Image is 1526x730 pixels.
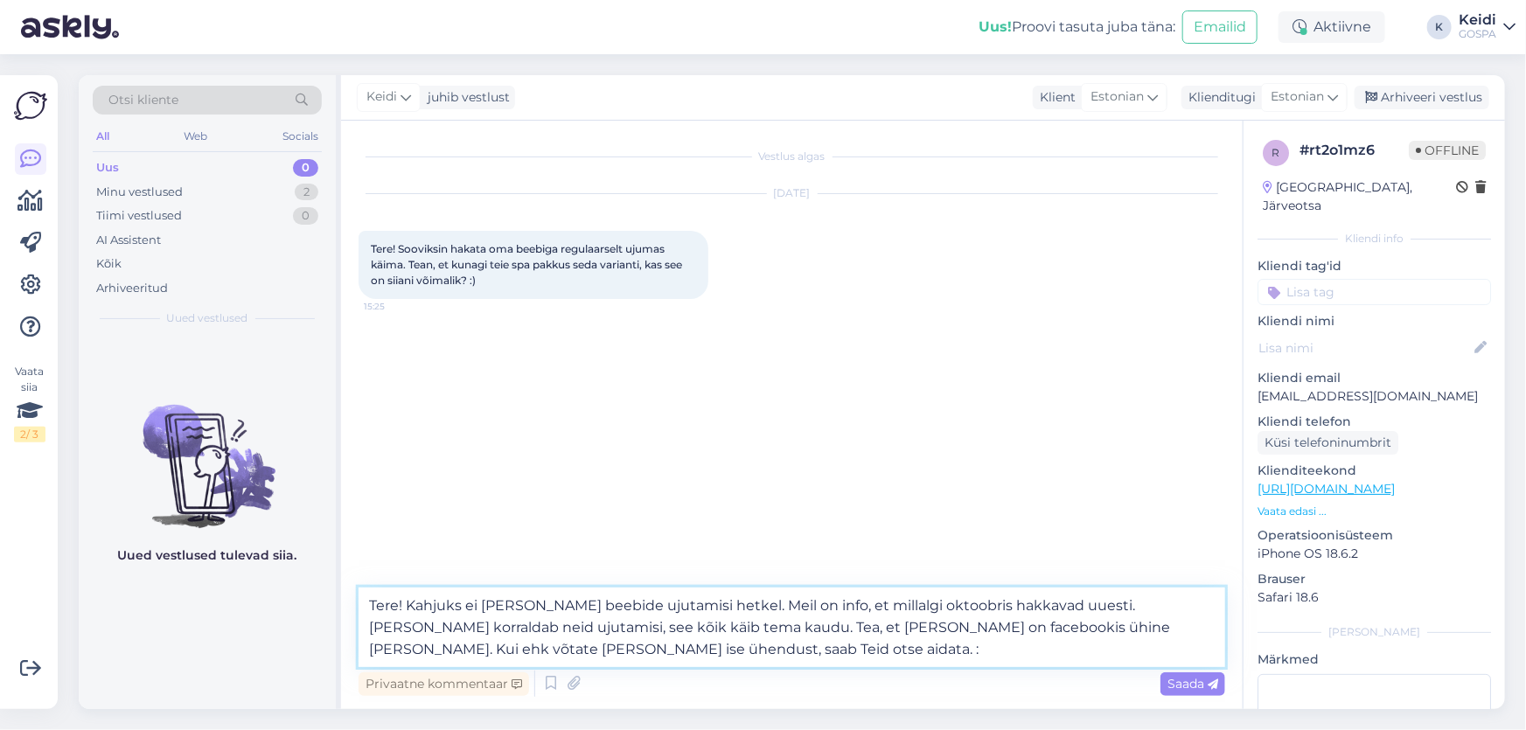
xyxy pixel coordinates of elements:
img: No chats [79,373,336,531]
span: r [1272,146,1280,159]
div: Arhiveeri vestlus [1355,86,1489,109]
div: Kõik [96,255,122,273]
div: Vaata siia [14,364,45,442]
p: Safari 18.6 [1258,588,1491,607]
div: Web [181,125,212,148]
img: Askly Logo [14,89,47,122]
b: Uus! [979,18,1012,35]
div: AI Assistent [96,232,161,249]
textarea: Tere! Kahjuks ei [PERSON_NAME] beebide ujutamisi hetkel. Meil on info, et millalgi oktoobris hakk... [359,587,1225,667]
div: Klienditugi [1181,88,1256,107]
p: Uued vestlused tulevad siia. [118,546,297,565]
div: Kliendi info [1258,231,1491,247]
div: 0 [293,207,318,225]
span: Offline [1409,141,1486,160]
div: GOSPA [1459,27,1496,41]
div: Vestlus algas [359,149,1225,164]
button: Emailid [1182,10,1258,44]
p: Klienditeekond [1258,462,1491,480]
div: Proovi tasuta juba täna: [979,17,1175,38]
div: juhib vestlust [421,88,510,107]
div: Uus [96,159,119,177]
p: Märkmed [1258,650,1491,669]
div: Arhiveeritud [96,280,168,297]
span: Tere! Sooviksin hakata oma beebiga regulaarselt ujumas käima. Tean, et kunagi teie spa pakkus sed... [371,242,685,287]
div: Aktiivne [1279,11,1385,43]
input: Lisa tag [1258,279,1491,305]
span: Saada [1167,676,1218,692]
div: Tiimi vestlused [96,207,182,225]
span: Otsi kliente [108,91,178,109]
p: Brauser [1258,570,1491,588]
div: 2 / 3 [14,427,45,442]
p: Vaata edasi ... [1258,504,1491,519]
a: [URL][DOMAIN_NAME] [1258,481,1395,497]
div: [DATE] [359,185,1225,201]
div: All [93,125,113,148]
div: Klient [1033,88,1076,107]
div: # rt2o1mz6 [1300,140,1409,161]
div: K [1427,15,1452,39]
p: Kliendi tag'id [1258,257,1491,275]
p: Kliendi nimi [1258,312,1491,330]
p: Kliendi telefon [1258,413,1491,431]
span: Keidi [366,87,397,107]
div: Socials [279,125,322,148]
div: [PERSON_NAME] [1258,624,1491,640]
span: Estonian [1271,87,1324,107]
div: Keidi [1459,13,1496,27]
a: KeidiGOSPA [1459,13,1516,41]
div: Minu vestlused [96,184,183,201]
p: Operatsioonisüsteem [1258,526,1491,545]
div: [GEOGRAPHIC_DATA], Järveotsa [1263,178,1456,215]
div: Küsi telefoninumbrit [1258,431,1398,455]
p: Kliendi email [1258,369,1491,387]
div: Privaatne kommentaar [359,672,529,696]
div: 0 [293,159,318,177]
p: iPhone OS 18.6.2 [1258,545,1491,563]
span: 15:25 [364,300,429,313]
span: Estonian [1090,87,1144,107]
div: 2 [295,184,318,201]
p: [EMAIL_ADDRESS][DOMAIN_NAME] [1258,387,1491,406]
input: Lisa nimi [1258,338,1471,358]
span: Uued vestlused [167,310,248,326]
